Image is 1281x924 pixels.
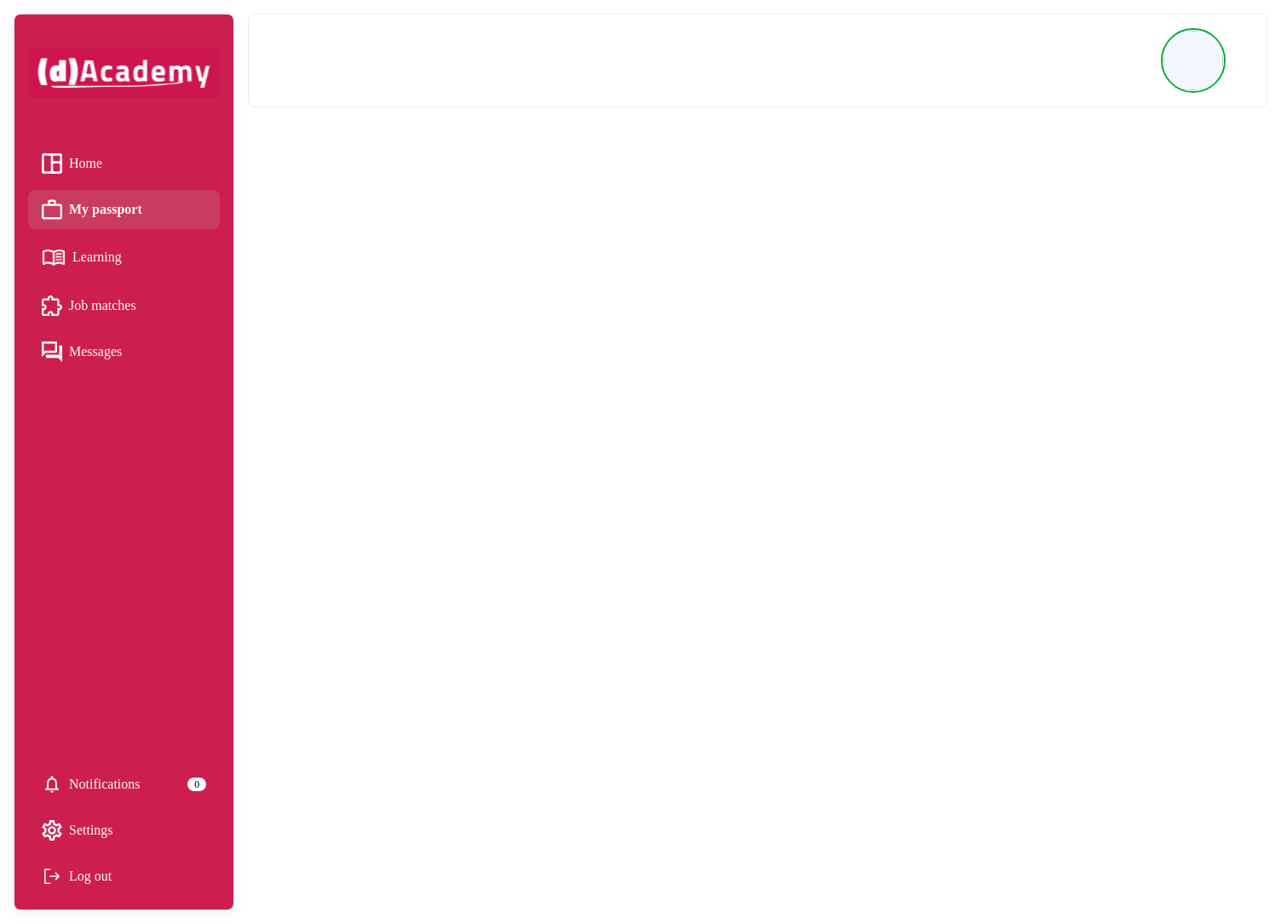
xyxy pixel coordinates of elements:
[42,151,206,176] a: Home iconHome
[69,818,113,843] span: Settings
[42,341,62,362] img: Messages icon
[187,778,206,791] div: 0
[69,339,122,364] span: Messages
[42,296,62,316] img: Job matches icon
[42,820,62,841] img: setting
[1163,31,1223,90] img: Profile
[69,151,102,176] span: Home
[42,153,62,174] img: Home icon
[42,243,66,273] img: Learning icon
[42,866,62,887] img: Log out
[42,243,206,273] a: Learning iconLearning
[42,774,62,795] img: setting
[42,293,206,319] a: Job matches iconJob matches
[69,293,136,319] span: Job matches
[42,864,206,889] div: Log out
[42,339,206,364] a: Messages iconMessages
[72,244,122,270] span: Learning
[42,197,206,222] a: My passport iconMy passport
[42,199,62,220] img: My passport icon
[28,47,220,97] img: dAcademy
[69,772,141,797] span: Notifications
[69,197,142,222] span: My passport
